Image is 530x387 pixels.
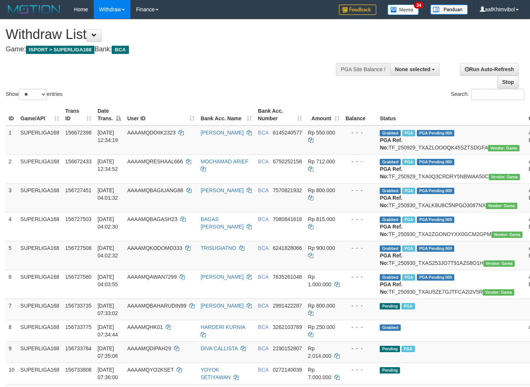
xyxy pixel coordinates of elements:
span: ISPORT > SUPERLIGA168 [26,46,94,54]
td: 3 [6,183,18,212]
span: Marked by aafchoeunmanni [402,245,415,252]
div: - - - [346,366,374,374]
span: Vendor URL: https://trx31.1velocity.biz [484,260,515,267]
div: - - - [346,323,374,331]
a: Run Auto-Refresh [460,63,519,76]
td: 1 [6,126,18,155]
span: Copy 2190152807 to clipboard [273,345,302,351]
div: PGA Site Balance / [336,63,390,76]
span: Vendor URL: https://trx31.1velocity.biz [483,289,514,296]
td: 7 [6,299,18,320]
td: 8 [6,320,18,341]
label: Search: [451,89,524,100]
td: SUPERLIGA168 [18,241,63,270]
div: - - - [346,158,374,165]
span: Grabbed [380,188,401,194]
span: Pending [380,367,400,374]
th: Bank Acc. Number: activate to sort column ascending [255,104,305,126]
span: AAAAMQAWAN7299 [127,274,177,280]
h4: Game: Bank: [6,46,346,53]
td: TF_250930_TXALK8U8C5NPGO3087NX [377,183,526,212]
span: PGA Pending [417,245,454,252]
td: TF_250930_TXAS253JO7T91AZS8O1H [377,241,526,270]
th: Balance [343,104,377,126]
span: Rp 1.000.000 [308,274,331,287]
td: SUPERLIGA168 [18,341,63,363]
span: Copy 7570821932 to clipboard [273,187,302,193]
span: BCA [258,324,268,330]
a: [PERSON_NAME] [201,130,244,136]
select: Showentries [19,89,47,100]
img: MOTION_logo.png [6,4,63,15]
a: YOYOK SETIYAWAN [201,367,231,380]
b: PGA Ref. No: [380,224,402,237]
b: PGA Ref. No: [380,281,402,295]
span: Grabbed [380,324,401,331]
span: PGA Pending [417,274,454,281]
span: Vendor URL: https://trx31.1velocity.biz [488,145,520,151]
span: AAAAMQBAGASH23 [127,216,177,222]
a: MOCHAMAD ARIEF [201,158,249,164]
th: Amount: activate to sort column ascending [305,104,343,126]
div: - - - [346,345,374,352]
a: [PERSON_NAME] [201,303,244,309]
span: Rp 250.000 [308,324,335,330]
td: TF_250930_TXA2ZGONOYXX0GCM2GPM [377,212,526,241]
span: BCA [258,367,268,373]
a: BAGAS [PERSON_NAME] [201,216,244,230]
span: [DATE] 07:33:02 [97,303,118,316]
td: SUPERLIGA168 [18,212,63,241]
td: 2 [6,154,18,183]
span: BCA [258,187,268,193]
span: Rp 712.000 [308,158,335,164]
th: User ID: activate to sort column ascending [124,104,198,126]
span: BCA [258,245,268,251]
span: Copy 0272140039 to clipboard [273,367,302,373]
span: PGA Pending [417,188,454,194]
a: TRISUGIATNO [201,245,236,251]
div: - - - [346,129,374,136]
td: SUPERLIGA168 [18,126,63,155]
span: AAAAMQRESHAAL666 [127,158,183,164]
span: Rp 2.014.000 [308,345,331,359]
span: Rp 800.000 [308,303,335,309]
span: 156727508 [65,245,91,251]
td: 5 [6,241,18,270]
div: - - - [346,244,374,252]
td: SUPERLIGA168 [18,363,63,384]
span: [DATE] 07:36:00 [97,367,118,380]
span: Marked by aafsoycanthlai [402,159,415,165]
span: AAAAMQBAGIUANG88 [127,187,183,193]
span: Copy 7635261048 to clipboard [273,274,302,280]
span: 156727580 [65,274,91,280]
span: 156672433 [65,158,91,164]
td: SUPERLIGA168 [18,299,63,320]
span: AAAAMQKODOMO333 [127,245,182,251]
span: Copy 2991422287 to clipboard [273,303,302,309]
td: 4 [6,212,18,241]
span: Rp 550.000 [308,130,335,136]
span: 156733735 [65,303,91,309]
label: Show entries [6,89,63,100]
span: Marked by aafchoeunmanni [401,303,415,309]
span: Vendor URL: https://trx31.1velocity.biz [489,174,520,180]
span: Grabbed [380,130,401,136]
td: SUPERLIGA168 [18,154,63,183]
a: [PERSON_NAME] [201,274,244,280]
span: AAAAMQDOIIK2323 [127,130,175,136]
td: 10 [6,363,18,384]
span: Copy 6145240577 to clipboard [273,130,302,136]
span: None selected [395,66,431,72]
span: BCA [258,345,268,351]
th: Trans ID: activate to sort column ascending [62,104,94,126]
span: Grabbed [380,245,401,252]
b: PGA Ref. No: [380,166,402,179]
span: [DATE] 04:02:30 [97,216,118,230]
span: 156733784 [65,345,91,351]
td: SUPERLIGA168 [18,270,63,299]
span: [DATE] 04:02:32 [97,245,118,258]
span: BCA [258,130,268,136]
th: Bank Acc. Name: activate to sort column ascending [198,104,255,126]
a: HARDERI KURNIA [201,324,245,330]
span: [DATE] 07:35:06 [97,345,118,359]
